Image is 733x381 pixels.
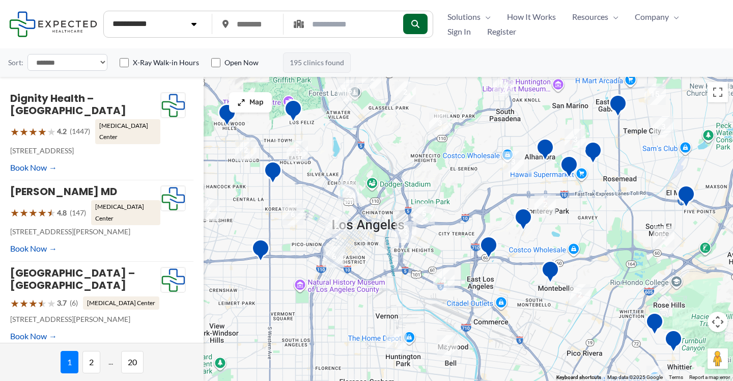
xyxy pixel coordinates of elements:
a: ResourcesMenu Toggle [564,9,627,24]
span: [MEDICAL_DATA] Center [95,119,160,144]
div: Mantro Mobile Imaging Llc [664,330,683,356]
span: How It Works [507,9,556,24]
p: [STREET_ADDRESS][PERSON_NAME] [10,313,160,326]
a: How It Works [499,9,564,24]
div: Western Diagnostic Radiology by RADDICO &#8211; Central LA [264,161,282,187]
span: 195 clinics found [283,52,351,73]
img: Expected Healthcare Logo - side, dark font, small [9,11,97,37]
div: 16 [337,80,358,101]
p: [STREET_ADDRESS] [10,144,160,157]
span: ★ [10,203,19,222]
div: 2 [437,335,458,357]
div: 15 [644,84,666,105]
div: 2 [534,194,556,215]
span: Resources [572,9,608,24]
span: [MEDICAL_DATA] Center [91,200,160,225]
div: Centrelake Imaging &#8211; El Monte [677,185,695,211]
div: 4 [433,269,455,291]
span: 20 [121,351,144,373]
a: Book Now [10,329,57,344]
img: Expected Healthcare Logo [161,186,185,211]
div: 3 [709,81,730,103]
label: Sort: [8,56,23,69]
span: ★ [38,294,47,313]
span: ★ [38,203,47,222]
div: 2 [338,182,359,203]
a: Terms (opens in new tab) [669,374,683,380]
span: ★ [47,122,56,141]
span: ★ [29,203,38,222]
div: Unio Specialty Care – Gastroenterology – Temple City [609,94,627,120]
div: 2 [325,216,347,238]
button: Map [229,92,272,113]
span: (1447) [70,125,90,138]
span: ★ [19,294,29,313]
button: Drag Pegman onto the map to open Street View [708,348,728,369]
button: Keyboard shortcuts [556,374,601,381]
div: 2 [198,200,219,221]
a: [PERSON_NAME] MD [10,184,117,199]
div: 2 [235,140,257,161]
span: Menu Toggle [481,9,491,24]
button: Map camera controls [708,312,728,332]
span: Register [487,24,516,39]
span: ★ [19,122,29,141]
a: Register [479,24,524,39]
div: 5 [413,203,435,225]
div: 3 [429,113,450,134]
span: Menu Toggle [608,9,618,24]
span: (6) [70,296,78,310]
div: 3 [565,129,586,150]
div: Pacific Medical Imaging [536,138,554,164]
span: 1 [61,351,78,373]
span: Company [635,9,669,24]
div: Synergy Imaging Center [560,155,578,181]
img: Maximize [237,98,245,106]
a: Book Now [10,241,57,256]
span: ★ [47,203,56,222]
div: Monterey Park Hospital AHMC [514,208,532,234]
span: ★ [47,294,56,313]
span: [MEDICAL_DATA] Center [83,296,159,310]
div: 7 [385,334,407,355]
div: 2 [362,67,383,89]
label: Open Now [224,58,259,68]
span: Sign In [447,24,471,39]
span: 3.7 [57,296,67,310]
a: Dignity Health – [GEOGRAPHIC_DATA] [10,91,126,118]
div: Edward R. Roybal Comprehensive Health Center [480,236,498,262]
div: Montes Medical Group, Inc. [645,312,664,338]
div: Belmont Village Senior Living Hollywood Hills [218,103,236,129]
button: Toggle fullscreen view [708,82,728,102]
div: 5 [287,141,308,162]
span: Map [249,98,264,107]
img: Expected Healthcare Logo [161,93,185,118]
div: 3 [502,151,524,173]
a: Report a map error [689,374,730,380]
span: ★ [29,294,38,313]
div: 3 [653,116,674,138]
span: Solutions [447,9,481,24]
label: X-Ray Walk-in Hours [133,58,199,68]
img: Expected Healthcare Logo [161,267,185,293]
a: SolutionsMenu Toggle [439,9,499,24]
div: 2 [394,81,416,103]
span: 4.8 [57,206,67,220]
div: 6 [323,246,345,267]
span: (147) [70,206,86,220]
span: 2 [82,351,100,373]
span: ★ [10,294,19,313]
span: Menu Toggle [669,9,679,24]
span: ★ [19,203,29,222]
span: ★ [38,122,47,141]
span: 4.2 [57,125,67,138]
span: Map data ©2025 Google [607,374,663,380]
div: Diagnostic Medical Group [584,141,602,167]
div: 2 [569,284,590,306]
div: Montebello Advanced Imaging [541,260,559,286]
span: ★ [10,122,19,141]
div: 2 [653,226,674,248]
div: Western Convalescent Hospital [251,239,270,265]
a: CompanyMenu Toggle [627,9,687,24]
a: Book Now [10,160,57,175]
